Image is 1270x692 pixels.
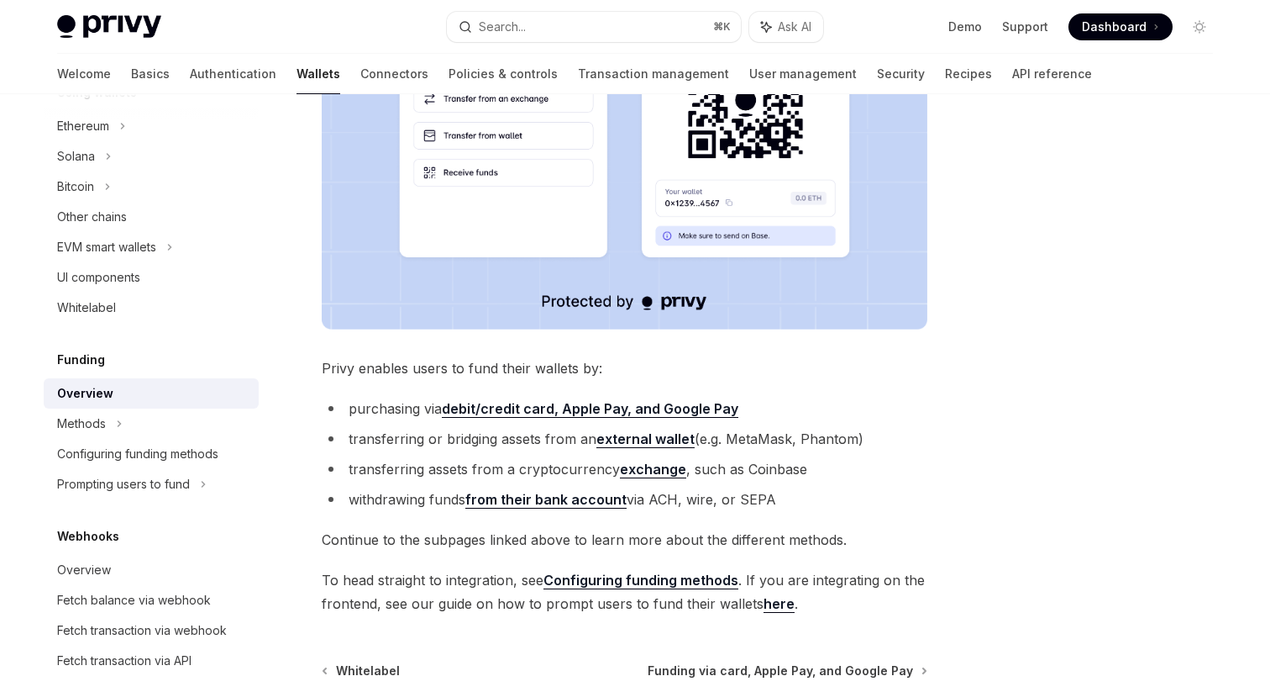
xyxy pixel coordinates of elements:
[648,663,926,679] a: Funding via card, Apple Pay, and Google Pay
[44,202,259,232] a: Other chains
[543,572,738,589] a: Configuring funding methods
[57,651,192,671] div: Fetch transaction via API
[447,12,741,42] button: Search...⌘K
[57,350,105,370] h5: Funding
[44,555,259,585] a: Overview
[749,54,857,94] a: User management
[57,177,94,197] div: Bitcoin
[465,491,627,509] a: from their bank account
[57,54,111,94] a: Welcome
[945,54,992,94] a: Recipes
[57,15,161,39] img: light logo
[442,400,738,417] strong: debit/credit card, Apple Pay, and Google Pay
[1186,13,1213,40] button: Toggle dark mode
[620,461,686,478] strong: exchange
[1082,18,1147,35] span: Dashboard
[749,12,823,42] button: Ask AI
[360,54,428,94] a: Connectors
[57,560,111,580] div: Overview
[877,54,925,94] a: Security
[713,20,731,34] span: ⌘ K
[57,298,116,318] div: Whitelabel
[322,357,927,380] span: Privy enables users to fund their wallets by:
[57,237,156,257] div: EVM smart wallets
[57,414,106,434] div: Methods
[44,262,259,293] a: UI components
[297,54,340,94] a: Wallets
[620,461,686,478] a: exchange
[57,116,109,136] div: Ethereum
[57,267,140,288] div: UI components
[44,585,259,615] a: Fetch balance via webhook
[322,488,927,511] li: withdrawing funds via ACH, wire, or SEPA
[596,431,695,448] a: external wallet
[1012,54,1092,94] a: API reference
[57,621,227,641] div: Fetch transaction via webhook
[131,54,170,94] a: Basics
[44,646,259,676] a: Fetch transaction via API
[322,457,927,481] li: transferring assets from a cryptocurrency , such as Coinbase
[323,663,400,679] a: Whitelabel
[57,526,119,547] h5: Webhooks
[44,439,259,469] a: Configuring funding methods
[322,568,927,615] span: To head straight to integration, see . If you are integrating on the frontend, see our guide on h...
[336,663,400,679] span: Whitelabel
[57,207,127,227] div: Other chains
[57,590,211,610] div: Fetch balance via webhook
[778,18,811,35] span: Ask AI
[44,615,259,646] a: Fetch transaction via webhook
[322,427,927,451] li: transferring or bridging assets from an (e.g. MetaMask, Phantom)
[57,146,95,166] div: Solana
[479,17,526,37] div: Search...
[190,54,276,94] a: Authentication
[648,663,913,679] span: Funding via card, Apple Pay, and Google Pay
[322,528,927,552] span: Continue to the subpages linked above to learn more about the different methods.
[57,383,113,404] div: Overview
[44,293,259,323] a: Whitelabel
[1068,13,1173,40] a: Dashboard
[764,595,795,613] a: here
[44,378,259,409] a: Overview
[578,54,729,94] a: Transaction management
[57,474,190,494] div: Prompting users to fund
[442,400,738,418] a: debit/credit card, Apple Pay, and Google Pay
[322,397,927,420] li: purchasing via
[1002,18,1048,35] a: Support
[596,431,695,447] strong: external wallet
[948,18,982,35] a: Demo
[57,444,218,464] div: Configuring funding methods
[449,54,558,94] a: Policies & controls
